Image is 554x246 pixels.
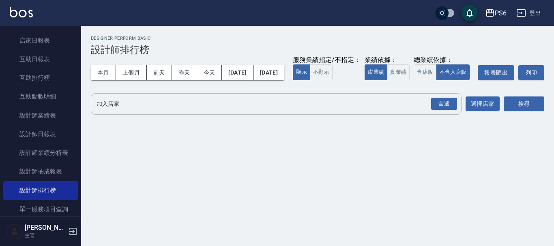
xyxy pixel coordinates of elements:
button: 含店販 [414,64,436,80]
button: 今天 [197,65,222,80]
button: 報表匯出 [478,65,514,80]
a: 店家日報表 [3,31,78,50]
button: Open [429,96,459,112]
div: 總業績依據： [414,56,474,64]
input: 店家名稱 [94,97,446,111]
div: 全選 [431,98,457,110]
a: 單一服務項目查詢 [3,200,78,218]
button: 本月 [91,65,116,80]
a: 設計師抽成報表 [3,162,78,181]
button: 選擇店家 [466,96,500,111]
button: [DATE] [253,65,284,80]
button: [DATE] [222,65,253,80]
div: 服務業績指定/不指定： [293,56,361,64]
div: 業績依據： [365,56,410,64]
a: 設計師排行榜 [3,181,78,200]
a: 互助點數明細 [3,87,78,106]
h3: 設計師排行榜 [91,44,544,56]
button: 顯示 [293,64,310,80]
a: 互助排行榜 [3,68,78,87]
a: 設計師日報表 [3,125,78,143]
button: 不含入店販 [436,64,470,80]
h2: Designer Perform Basic [91,36,544,41]
img: Logo [10,7,33,17]
button: 登出 [513,6,544,21]
button: 上個月 [116,65,147,80]
button: 搜尋 [504,96,544,111]
div: PS6 [495,8,507,18]
button: 不顯示 [310,64,333,80]
button: 虛業績 [365,64,387,80]
h5: [PERSON_NAME] [25,224,66,232]
button: 實業績 [387,64,410,80]
button: save [462,5,478,21]
a: 設計師業績分析表 [3,143,78,162]
button: 列印 [518,65,544,80]
p: 主管 [25,232,66,239]
button: 前天 [147,65,172,80]
button: 昨天 [172,65,197,80]
img: Person [6,223,23,240]
button: PS6 [482,5,510,21]
a: 互助日報表 [3,50,78,68]
a: 設計師業績表 [3,106,78,125]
